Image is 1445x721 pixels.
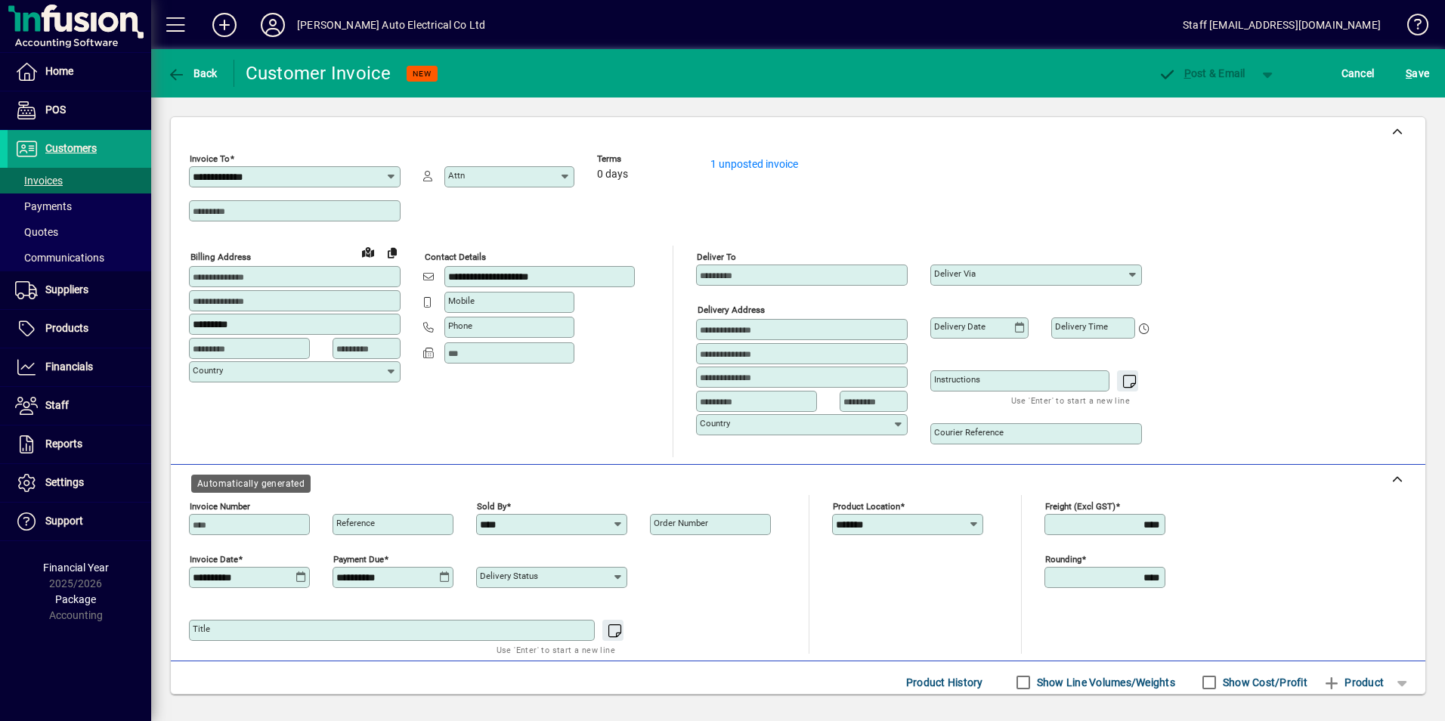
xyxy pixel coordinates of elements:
[193,624,210,634] mat-label: Title
[477,501,506,512] mat-label: Sold by
[1045,554,1081,565] mat-label: Rounding
[15,175,63,187] span: Invoices
[43,562,109,574] span: Financial Year
[8,425,151,463] a: Reports
[8,503,151,540] a: Support
[8,193,151,219] a: Payments
[934,321,986,332] mat-label: Delivery date
[1338,60,1378,87] button: Cancel
[8,91,151,129] a: POS
[1045,501,1115,512] mat-label: Freight (excl GST)
[167,67,218,79] span: Back
[200,11,249,39] button: Add
[8,219,151,245] a: Quotes
[15,226,58,238] span: Quotes
[934,427,1004,438] mat-label: Courier Reference
[934,374,980,385] mat-label: Instructions
[190,501,250,512] mat-label: Invoice number
[297,13,485,37] div: [PERSON_NAME] Auto Electrical Co Ltd
[700,418,730,429] mat-label: Country
[380,240,404,265] button: Copy to Delivery address
[448,170,465,181] mat-label: Attn
[597,154,688,164] span: Terms
[480,571,538,581] mat-label: Delivery status
[900,669,989,696] button: Product History
[906,670,983,695] span: Product History
[1158,67,1245,79] span: ost & Email
[934,268,976,279] mat-label: Deliver via
[15,200,72,212] span: Payments
[191,475,311,493] div: Automatically generated
[1150,60,1253,87] button: Post & Email
[45,104,66,116] span: POS
[448,296,475,306] mat-label: Mobile
[45,283,88,296] span: Suppliers
[8,310,151,348] a: Products
[697,252,736,262] mat-label: Deliver To
[190,153,230,164] mat-label: Invoice To
[1184,67,1191,79] span: P
[45,142,97,154] span: Customers
[45,65,73,77] span: Home
[1183,13,1381,37] div: Staff [EMAIL_ADDRESS][DOMAIN_NAME]
[55,593,96,605] span: Package
[1220,675,1307,690] label: Show Cost/Profit
[1396,3,1426,52] a: Knowledge Base
[151,60,234,87] app-page-header-button: Back
[497,641,615,658] mat-hint: Use 'Enter' to start a new line
[8,245,151,271] a: Communications
[1402,60,1433,87] button: Save
[1406,67,1412,79] span: S
[8,348,151,386] a: Financials
[336,518,375,528] mat-label: Reference
[246,61,391,85] div: Customer Invoice
[1341,61,1375,85] span: Cancel
[1406,61,1429,85] span: ave
[333,554,384,565] mat-label: Payment due
[8,53,151,91] a: Home
[8,168,151,193] a: Invoices
[448,320,472,331] mat-label: Phone
[45,476,84,488] span: Settings
[1315,669,1391,696] button: Product
[193,365,223,376] mat-label: Country
[15,252,104,264] span: Communications
[654,518,708,528] mat-label: Order number
[1055,321,1108,332] mat-label: Delivery time
[163,60,221,87] button: Back
[8,464,151,502] a: Settings
[190,554,238,565] mat-label: Invoice date
[45,515,83,527] span: Support
[833,501,900,512] mat-label: Product location
[45,360,93,373] span: Financials
[249,11,297,39] button: Profile
[710,158,798,170] a: 1 unposted invoice
[45,322,88,334] span: Products
[356,240,380,264] a: View on map
[1011,391,1130,409] mat-hint: Use 'Enter' to start a new line
[8,387,151,425] a: Staff
[1034,675,1175,690] label: Show Line Volumes/Weights
[45,399,69,411] span: Staff
[8,271,151,309] a: Suppliers
[45,438,82,450] span: Reports
[597,169,628,181] span: 0 days
[413,69,432,79] span: NEW
[1323,670,1384,695] span: Product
